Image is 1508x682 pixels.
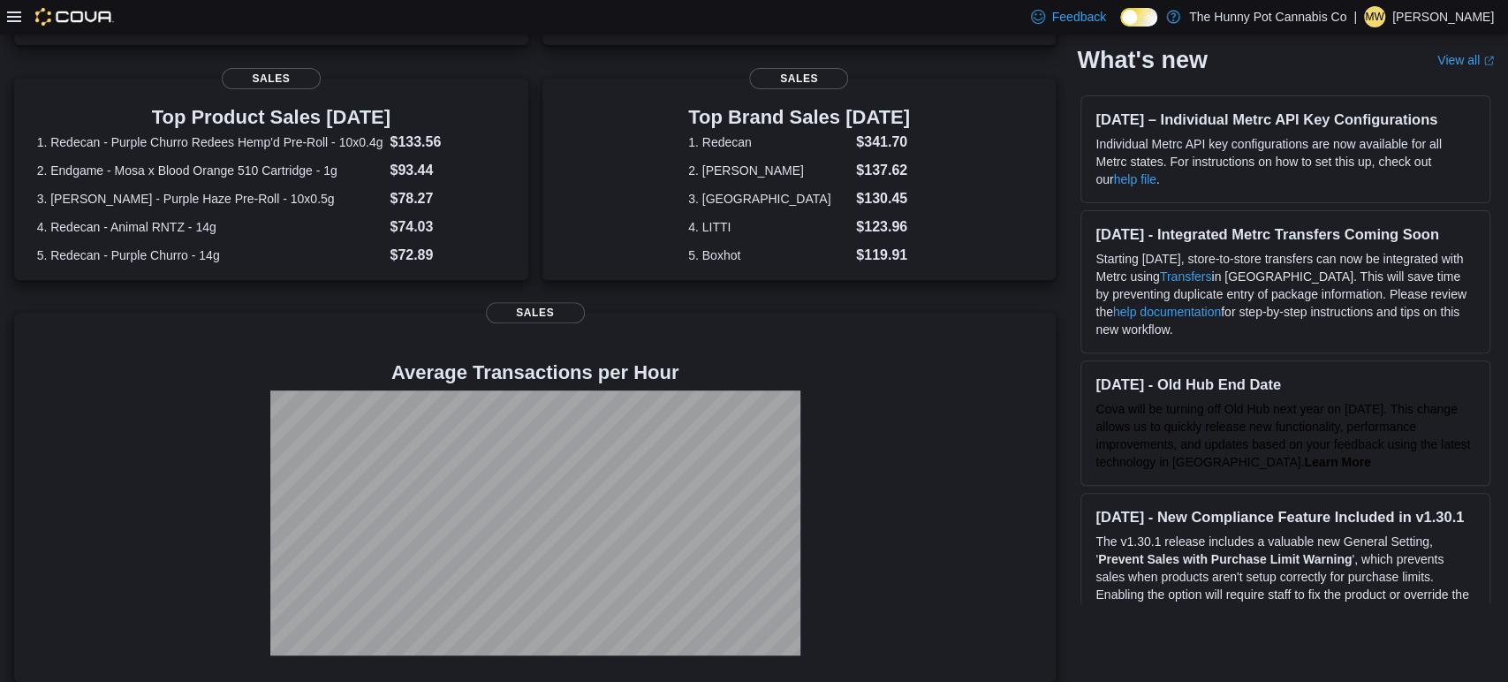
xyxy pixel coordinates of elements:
[688,246,849,264] dt: 5. Boxhot
[1052,8,1106,26] span: Feedback
[37,107,505,128] h3: Top Product Sales [DATE]
[37,218,383,236] dt: 4. Redecan - Animal RNTZ - 14g
[1437,53,1494,67] a: View allExternal link
[37,133,383,151] dt: 1. Redecan - Purple Churro Redees Hemp'd Pre-Roll - 10x0.4g
[486,302,585,323] span: Sales
[1160,269,1212,284] a: Transfers
[390,216,505,238] dd: $74.03
[222,68,321,89] span: Sales
[1304,455,1370,469] a: Learn More
[390,188,505,209] dd: $78.27
[390,245,505,266] dd: $72.89
[1113,305,1221,319] a: help documentation
[1120,8,1157,27] input: Dark Mode
[1095,135,1475,188] p: Individual Metrc API key configurations are now available for all Metrc states. For instructions ...
[390,160,505,181] dd: $93.44
[1098,552,1352,566] strong: Prevent Sales with Purchase Limit Warning
[1365,6,1383,27] span: MW
[688,162,849,179] dt: 2. [PERSON_NAME]
[1353,6,1357,27] p: |
[1095,225,1475,243] h3: [DATE] - Integrated Metrc Transfers Coming Soon
[1095,250,1475,338] p: Starting [DATE], store-to-store transfers can now be integrated with Metrc using in [GEOGRAPHIC_D...
[1189,6,1346,27] p: The Hunny Pot Cannabis Co
[856,216,910,238] dd: $123.96
[688,107,910,128] h3: Top Brand Sales [DATE]
[688,190,849,208] dt: 3. [GEOGRAPHIC_DATA]
[688,133,849,151] dt: 1. Redecan
[1077,46,1207,74] h2: What's new
[749,68,848,89] span: Sales
[37,246,383,264] dt: 5. Redecan - Purple Churro - 14g
[1364,6,1385,27] div: Micheala Whelan
[37,162,383,179] dt: 2. Endgame - Mosa x Blood Orange 510 Cartridge - 1g
[688,218,849,236] dt: 4. LITTI
[1095,110,1475,128] h3: [DATE] – Individual Metrc API Key Configurations
[390,132,505,153] dd: $133.56
[1120,27,1121,27] span: Dark Mode
[1483,56,1494,66] svg: External link
[1095,402,1470,469] span: Cova will be turning off Old Hub next year on [DATE]. This change allows us to quickly release ne...
[35,8,114,26] img: Cova
[28,362,1042,383] h4: Average Transactions per Hour
[1095,508,1475,526] h3: [DATE] - New Compliance Feature Included in v1.30.1
[1095,533,1475,621] p: The v1.30.1 release includes a valuable new General Setting, ' ', which prevents sales when produ...
[856,188,910,209] dd: $130.45
[1114,172,1156,186] a: help file
[856,245,910,266] dd: $119.91
[37,190,383,208] dt: 3. [PERSON_NAME] - Purple Haze Pre-Roll - 10x0.5g
[1392,6,1494,27] p: [PERSON_NAME]
[1095,375,1475,393] h3: [DATE] - Old Hub End Date
[856,160,910,181] dd: $137.62
[856,132,910,153] dd: $341.70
